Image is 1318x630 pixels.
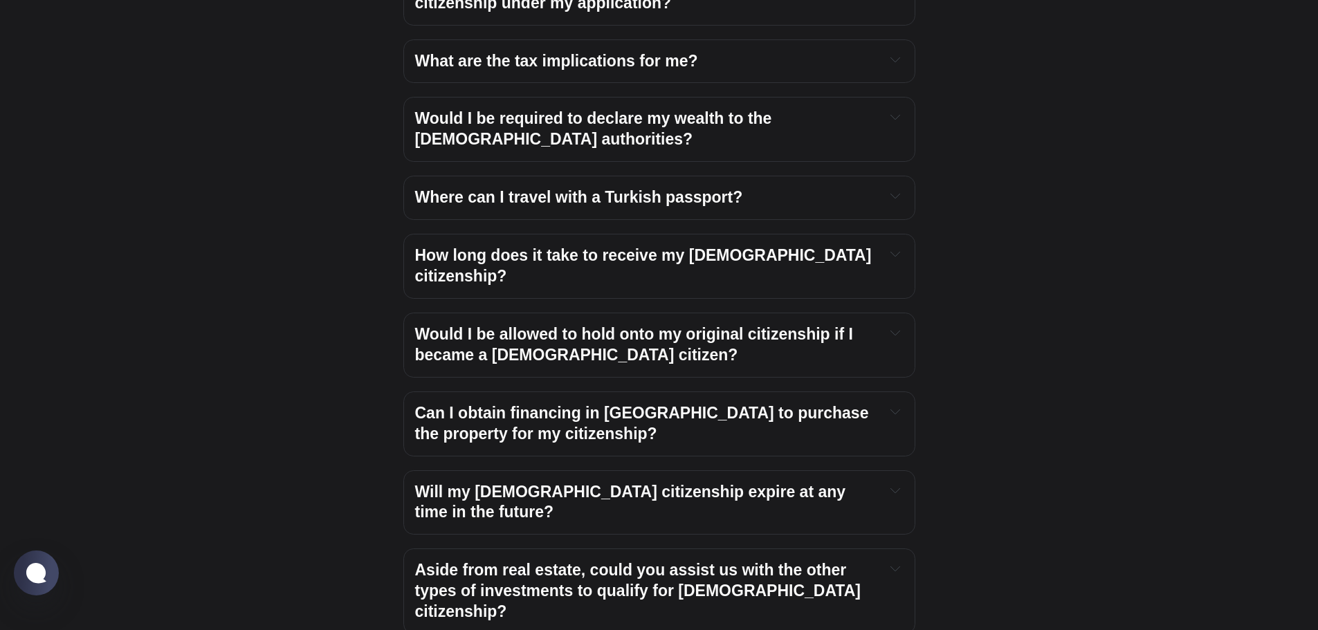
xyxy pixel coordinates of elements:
button: Expand toggle to read content [888,245,904,262]
button: Expand toggle to read content [888,403,904,420]
span: Will my [DEMOGRAPHIC_DATA] citizenship expire at any time in the future? [415,483,850,521]
span: Aside from real estate, could you assist us with the other types of investments to qualify for [D... [415,561,866,620]
button: Expand toggle to read content [888,187,904,204]
button: Expand toggle to read content [888,51,904,68]
button: Expand toggle to read content [888,109,904,125]
span: Can I obtain financing in [GEOGRAPHIC_DATA] to purchase the property for my citizenship? [415,404,873,443]
span: Where can I travel with a Turkish passport? [415,188,743,206]
button: Expand toggle to read content [888,324,904,341]
span: Would I be allowed to hold onto my original citizenship if I became a [DEMOGRAPHIC_DATA] citizen? [415,325,858,364]
span: Would I be required to declare my wealth to the [DEMOGRAPHIC_DATA] authorities? [415,109,776,148]
span: How long does it take to receive my [DEMOGRAPHIC_DATA] citizenship? [415,246,876,285]
button: Expand toggle to read content [888,482,904,499]
button: Expand toggle to read content [888,560,904,577]
span: What are the tax implications for me? [415,52,698,70]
